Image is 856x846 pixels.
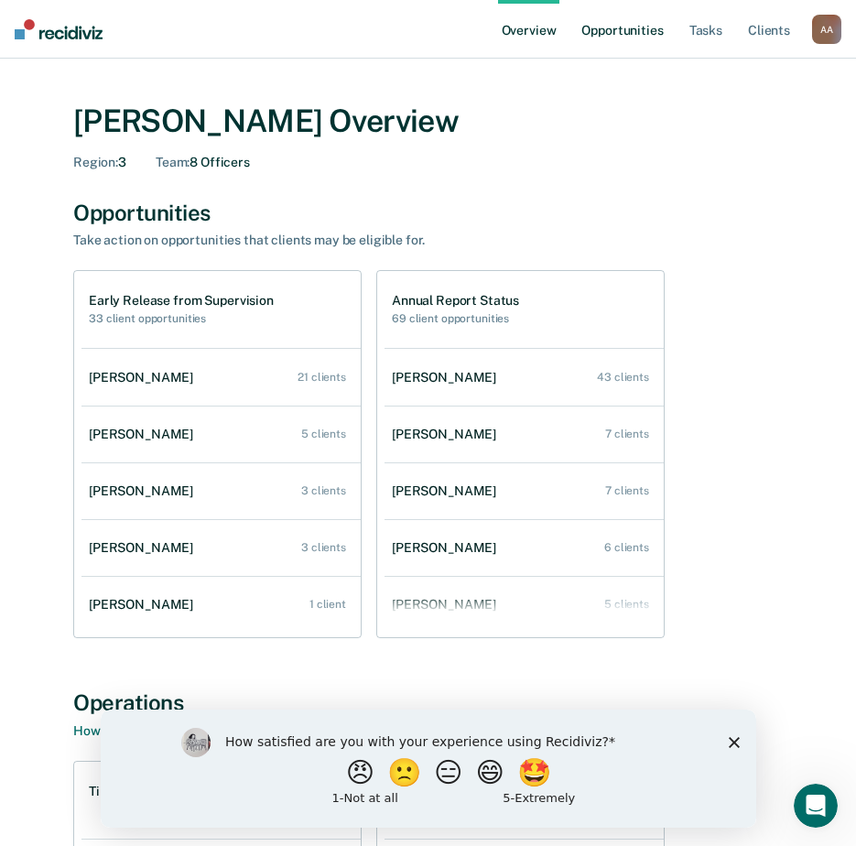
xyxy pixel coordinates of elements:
a: [PERSON_NAME] 5 clients [81,408,361,461]
a: [PERSON_NAME] 7 clients [385,408,664,461]
div: [PERSON_NAME] [392,370,504,385]
div: Take action on opportunities that clients may be eligible for. [73,233,714,248]
button: AA [812,15,841,44]
a: [PERSON_NAME] 43 clients [385,352,664,404]
div: 7 clients [605,484,649,497]
span: Team : [156,155,190,169]
div: [PERSON_NAME] [89,597,200,613]
a: [PERSON_NAME] 7 clients [385,465,664,517]
div: [PERSON_NAME] [392,483,504,499]
div: 6 clients [604,541,649,554]
span: Region : [73,155,118,169]
div: 3 clients [301,484,346,497]
a: [PERSON_NAME] 3 clients [81,522,361,574]
div: 8 Officers [156,155,250,170]
div: [PERSON_NAME] [392,540,504,556]
iframe: Survey by Kim from Recidiviz [101,710,756,828]
h1: Timely Contact [89,784,179,799]
iframe: Intercom live chat [794,784,838,828]
div: [PERSON_NAME] [392,427,504,442]
div: 5 clients [604,598,649,611]
div: Operations [73,689,783,716]
div: A A [812,15,841,44]
h2: 69 client opportunities [392,312,519,325]
h1: Early Release from Supervision [89,293,274,309]
div: [PERSON_NAME] [89,370,200,385]
div: 7 clients [605,428,649,440]
div: [PERSON_NAME] [392,597,504,613]
div: 1 client [309,598,346,611]
div: 21 clients [298,371,346,384]
div: [PERSON_NAME] [89,427,200,442]
div: [PERSON_NAME] Overview [73,103,783,140]
div: [PERSON_NAME] [89,483,200,499]
a: [PERSON_NAME] 3 clients [81,465,361,517]
a: [PERSON_NAME] 1 client [81,579,361,631]
div: 3 clients [301,541,346,554]
a: [PERSON_NAME] 5 clients [385,579,664,631]
img: Recidiviz [15,19,103,39]
h2: 33 client opportunities [89,312,274,325]
a: [PERSON_NAME] 21 clients [81,352,361,404]
div: Opportunities [73,200,783,226]
div: [PERSON_NAME] [89,540,200,556]
div: 43 clients [597,371,649,384]
div: 5 clients [301,428,346,440]
a: How did we calculate this rate? [73,723,258,738]
h1: Annual Report Status [392,293,519,309]
div: 3 [73,155,126,170]
a: [PERSON_NAME] 6 clients [385,522,664,574]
